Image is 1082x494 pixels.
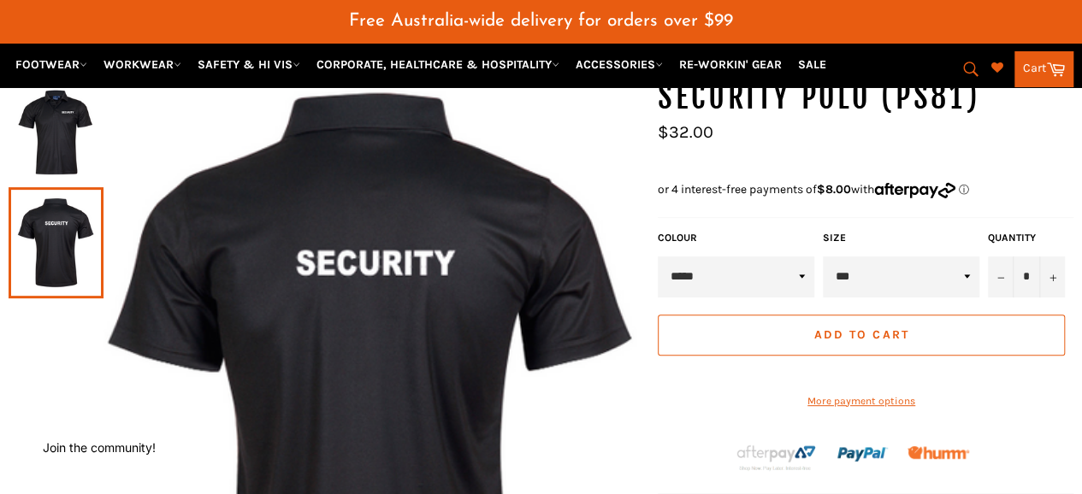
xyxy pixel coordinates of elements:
a: SAFETY & HI VIS [191,50,307,79]
a: CORPORATE, HEALTHCARE & HOSPITALITY [310,50,566,79]
button: Reduce item quantity by one [988,256,1014,297]
a: FOOTWEAR [9,50,94,79]
img: SECURITY Polo (PS81) - Workin' Gear [17,85,95,179]
label: Size [823,231,979,245]
span: $32.00 [658,122,713,142]
button: Increase item quantity by one [1039,256,1065,297]
button: Add to Cart [658,315,1065,356]
a: ACCESSORIES [569,50,670,79]
span: Add to Cart [813,327,908,342]
img: Afterpay-Logo-on-dark-bg_large.png [735,443,818,471]
button: Join the community! [43,440,156,455]
span: Free Australia-wide delivery for orders over $99 [349,12,733,30]
a: RE-WORKIN' GEAR [672,50,789,79]
a: WORKWEAR [97,50,188,79]
h1: SECURITY Polo (PS81) [658,76,1073,119]
a: More payment options [658,394,1065,409]
img: paypal.png [837,429,887,479]
label: Quantity [988,231,1065,245]
img: Humm_core_logo_RGB-01_300x60px_small_195d8312-4386-4de7-b182-0ef9b6303a37.png [908,446,970,459]
label: COLOUR [658,231,814,245]
a: SALE [791,50,833,79]
a: Cart [1014,51,1073,87]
